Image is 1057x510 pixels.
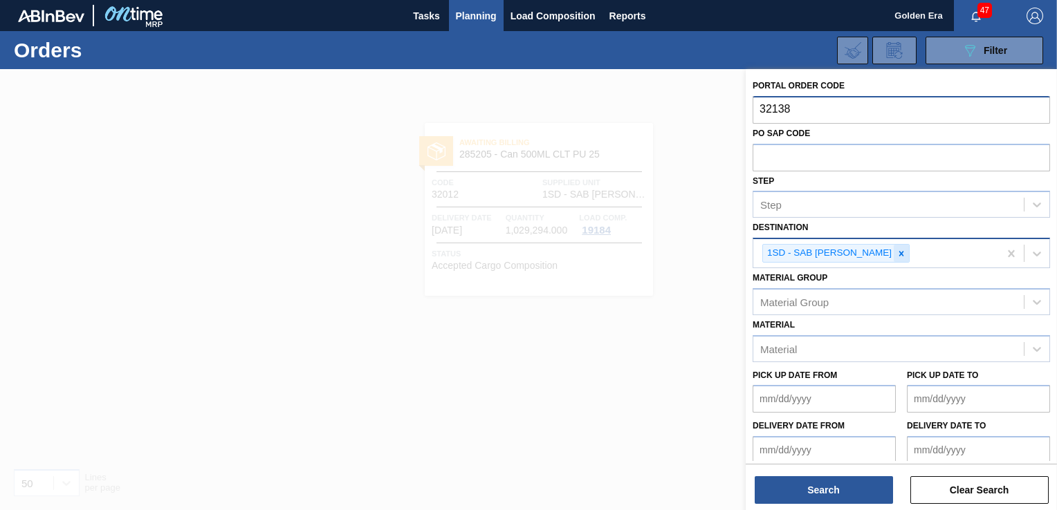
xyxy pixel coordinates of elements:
div: Step [760,199,782,211]
label: Pick up Date to [907,370,978,380]
div: Import Order Negotiation [837,37,868,64]
img: Logout [1027,8,1043,24]
label: Step [753,176,774,186]
div: Order Review Request [872,37,917,64]
label: Delivery Date to [907,421,986,431]
span: Planning [456,8,497,24]
span: 47 [977,3,992,18]
h1: Orders [14,42,212,58]
div: 1SD - SAB [PERSON_NAME] [763,245,894,262]
input: mm/dd/yyyy [753,436,896,464]
label: Material Group [753,273,827,283]
span: Filter [984,45,1007,56]
button: Filter [926,37,1043,64]
label: PO SAP Code [753,129,810,138]
span: Load Composition [511,8,596,24]
input: mm/dd/yyyy [907,385,1050,413]
div: Material [760,343,797,355]
label: Material [753,320,795,330]
label: Pick up Date from [753,370,837,380]
span: Tasks [412,8,442,24]
input: mm/dd/yyyy [753,385,896,413]
label: Portal Order Code [753,81,845,91]
div: Material Group [760,296,829,308]
label: Delivery Date from [753,421,845,431]
span: Reports [609,8,646,24]
img: TNhmsLtSVTkK8tSr43FrP2fwEKptu5GPRR3wAAAABJRU5ErkJggg== [18,10,84,22]
button: Notifications [954,6,998,26]
label: Destination [753,223,808,232]
input: mm/dd/yyyy [907,436,1050,464]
